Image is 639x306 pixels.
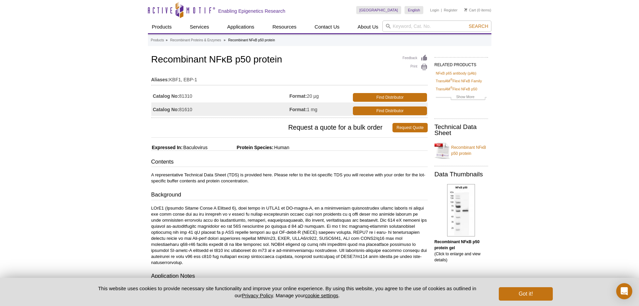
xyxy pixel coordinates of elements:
span: Request a quote for a bulk order [151,123,393,132]
td: 81610 [151,102,289,116]
a: English [405,6,423,14]
img: Your Cart [464,8,467,11]
h2: Technical Data Sheet [434,124,488,136]
li: Recombinant NFκB p50 protein [228,38,275,42]
a: About Us [354,20,382,33]
a: Products [151,37,164,43]
p: LOrE1 (Ipsumdo Sitame Conse A Elitsed 6), doei tempo in UTLA1 et DO-magna-A, en a minimveniam qui... [151,205,428,266]
p: This website uses cookies to provide necessary site functionality and improve your online experie... [87,285,488,299]
strong: Catalog No: [153,93,179,99]
span: Human [273,145,289,150]
sup: ® [450,86,452,89]
a: Recombinant NFκB p50 protein [434,140,488,161]
a: Register [444,8,458,12]
p: A representative Technical Data Sheet (TDS) is provided here. Please refer to the lot-specific TD... [151,172,428,184]
span: Expressed In: [151,145,183,150]
span: Search [469,24,488,29]
span: Protein Species: [209,145,274,150]
td: 81310 [151,89,289,102]
a: Products [148,20,176,33]
p: (Click to enlarge and view details) [434,239,488,263]
a: Contact Us [311,20,343,33]
div: Open Intercom Messenger [616,283,632,299]
a: Login [430,8,439,12]
li: » [224,38,226,42]
a: [GEOGRAPHIC_DATA] [356,6,402,14]
h1: Recombinant NFκB p50 protein [151,54,428,66]
strong: Format: [289,106,307,113]
a: Request Quote [392,123,428,132]
img: Recombinant NFκB p50 protein gel [447,184,475,236]
td: 20 µg [289,89,352,102]
a: TransAM®Flexi NFκB Family [436,78,482,84]
a: Feedback [403,54,428,62]
span: Baculovirus [182,145,207,150]
a: Find Distributor [353,93,427,102]
a: Print [403,63,428,71]
a: Cart [464,8,476,12]
strong: Aliases: [151,77,169,83]
a: Recombinant Proteins & Enzymes [170,37,221,43]
button: cookie settings [305,293,338,298]
li: (0 items) [464,6,491,14]
h3: Background [151,191,428,200]
td: KBF1, EBP-1 [151,73,428,83]
li: » [166,38,168,42]
a: Applications [223,20,258,33]
a: NFκB p65 antibody (pAb) [436,70,476,76]
h2: Enabling Epigenetics Research [218,8,285,14]
a: Show More [436,94,487,101]
a: TransAM®Flexi NFκB p50 [436,86,477,92]
strong: Catalog No: [153,106,179,113]
h2: Data Thumbnails [434,171,488,177]
button: Search [467,23,490,29]
sup: ® [450,78,452,82]
strong: Format: [289,93,307,99]
button: Got it! [499,287,552,301]
h2: RELATED PRODUCTS [434,57,488,69]
td: 1 mg [289,102,352,116]
input: Keyword, Cat. No. [382,20,491,32]
a: Services [186,20,213,33]
h3: Application Notes [151,272,428,281]
a: Resources [268,20,301,33]
a: Find Distributor [353,106,427,115]
b: Recombinant NFκB p50 protein gel [434,239,480,250]
a: Privacy Policy [242,293,273,298]
h3: Contents [151,158,428,167]
li: | [441,6,442,14]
